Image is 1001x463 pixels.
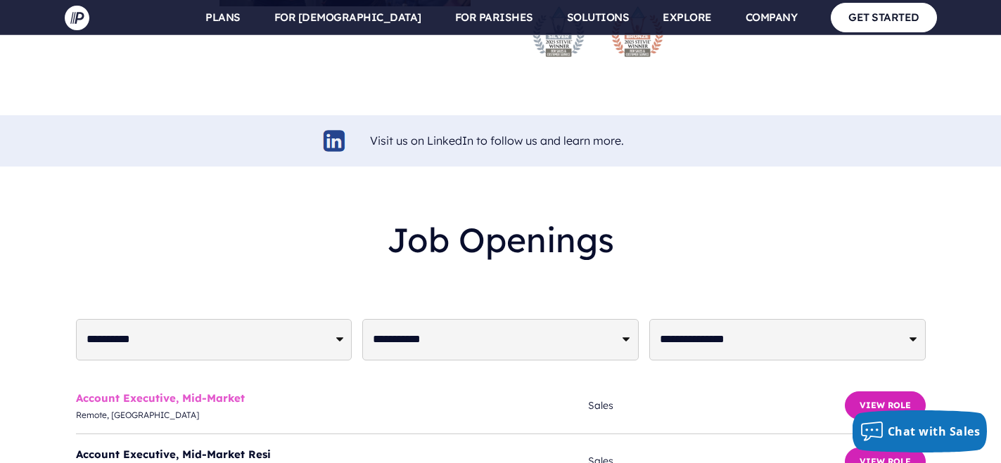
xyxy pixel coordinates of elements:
[853,410,988,452] button: Chat with Sales
[888,424,981,439] span: Chat with Sales
[831,3,937,32] a: GET STARTED
[76,391,245,405] a: Account Executive, Mid-Market
[588,397,844,415] span: Sales
[321,128,348,154] img: linkedin-logo
[845,391,926,419] button: View Role
[76,407,589,423] span: Remote, [GEOGRAPHIC_DATA]
[76,209,926,271] h2: Job Openings
[370,133,624,148] a: Visit us on LinkedIn to follow us and learn more.
[76,448,271,461] a: Account Executive, Mid-Market Resi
